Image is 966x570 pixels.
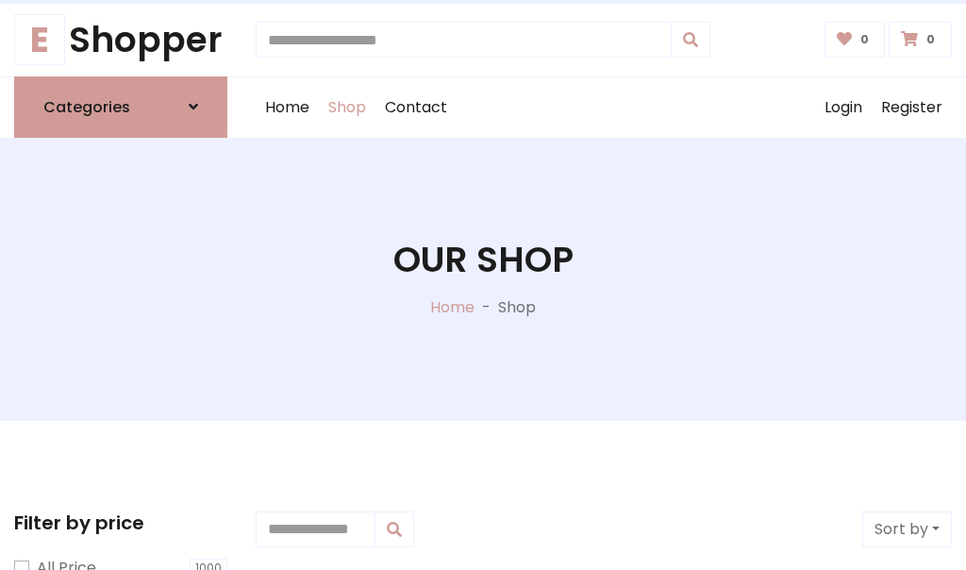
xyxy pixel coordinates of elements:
a: Home [430,296,475,318]
a: Login [815,77,872,138]
a: Categories [14,76,227,138]
a: 0 [889,22,952,58]
p: Shop [498,296,536,319]
button: Sort by [862,511,952,547]
span: 0 [922,31,940,48]
span: 0 [856,31,874,48]
a: EShopper [14,19,227,61]
p: - [475,296,498,319]
h6: Categories [43,98,130,116]
h1: Our Shop [393,239,574,281]
h5: Filter by price [14,511,227,534]
h1: Shopper [14,19,227,61]
span: E [14,14,65,65]
a: Shop [319,77,375,138]
a: Contact [375,77,457,138]
a: Home [256,77,319,138]
a: 0 [824,22,886,58]
a: Register [872,77,952,138]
